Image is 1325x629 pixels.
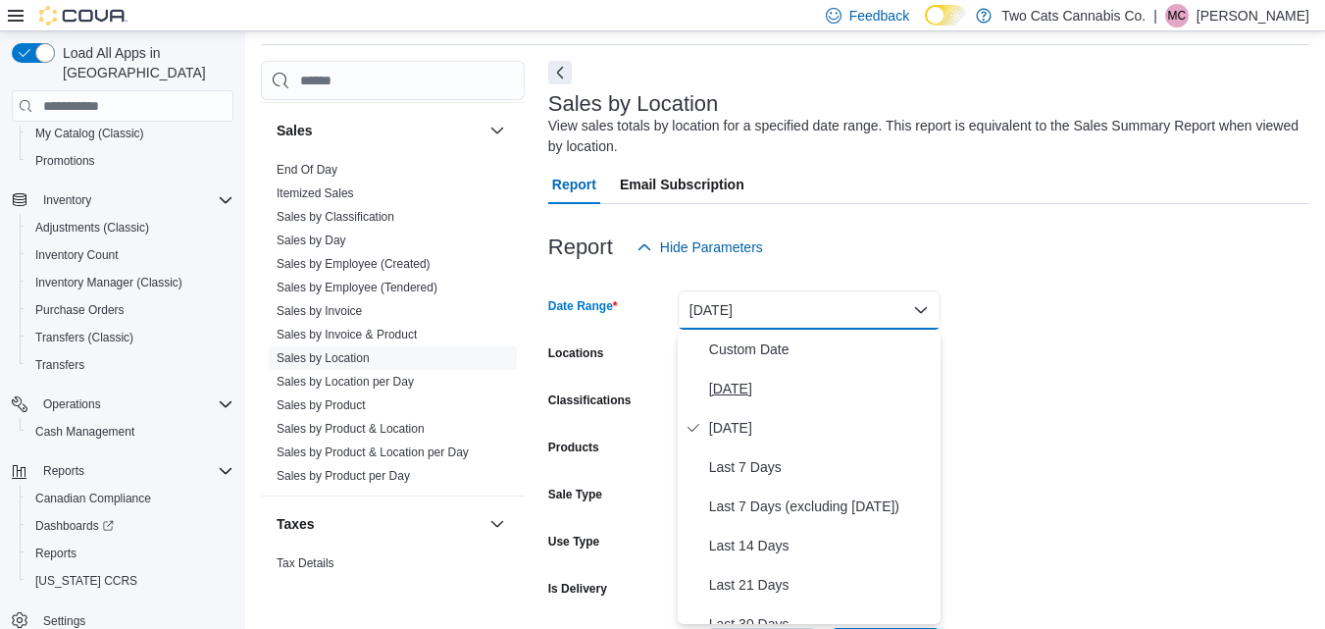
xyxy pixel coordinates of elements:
span: Dashboards [35,518,114,534]
span: Sales by Product & Location per Day [277,445,469,460]
a: Sales by Location per Day [277,375,414,389]
span: Sales by Classification [277,209,394,225]
span: Hide Parameters [660,237,763,257]
button: Reports [20,540,241,567]
a: Sales by Product & Location per Day [277,446,469,459]
span: Sales by Product [277,397,366,413]
span: Sales by Employee (Created) [277,256,431,272]
h3: Sales by Location [548,92,719,116]
span: Operations [35,393,233,416]
a: Sales by Day [277,234,346,247]
button: Promotions [20,147,241,175]
img: Cova [39,6,127,26]
span: Last 21 Days [709,573,933,597]
span: Inventory Manager (Classic) [35,275,182,290]
span: Transfers (Classic) [35,330,133,345]
label: Use Type [548,534,599,550]
button: Cash Management [20,418,241,446]
span: Email Subscription [620,165,744,204]
label: Products [548,440,599,455]
a: Tax Details [277,556,334,570]
input: Dark Mode [925,5,966,26]
p: [PERSON_NAME] [1197,4,1309,27]
a: Transfers [27,353,92,377]
a: Sales by Invoice & Product [277,328,417,341]
p: | [1153,4,1157,27]
span: Operations [43,396,101,412]
a: Canadian Compliance [27,487,159,510]
a: Sales by Product & Location [277,422,425,436]
a: Sales by Employee (Created) [277,257,431,271]
div: Select listbox [678,330,941,624]
label: Classifications [548,393,632,408]
span: Dashboards [27,514,233,538]
span: Last 7 Days [709,455,933,479]
div: Taxes [261,551,525,606]
span: Load All Apps in [GEOGRAPHIC_DATA] [55,43,233,82]
span: Last 14 Days [709,534,933,557]
span: End Of Day [277,162,337,178]
span: Promotions [35,153,95,169]
button: Transfers [20,351,241,379]
a: Sales by Employee (Tendered) [277,281,437,294]
span: Promotions [27,149,233,173]
button: [US_STATE] CCRS [20,567,241,595]
a: Sales by Classification [277,210,394,224]
a: Promotions [27,149,103,173]
label: Locations [548,345,604,361]
a: Sales by Invoice [277,304,362,318]
button: Inventory Manager (Classic) [20,269,241,296]
button: Operations [35,393,109,416]
span: Purchase Orders [35,302,125,318]
a: Purchase Orders [27,298,132,322]
a: Dashboards [27,514,122,538]
span: Reports [35,546,76,561]
span: Inventory Count [27,243,233,267]
button: Inventory [4,186,241,214]
p: Two Cats Cannabis Co. [1001,4,1146,27]
span: Settings [43,613,85,629]
span: Sales by Invoice [277,303,362,319]
button: Transfers (Classic) [20,324,241,351]
a: My Catalog (Classic) [27,122,152,145]
span: Feedback [849,6,909,26]
span: Transfers [35,357,84,373]
span: Reports [35,459,233,483]
span: Sales by Invoice & Product [277,327,417,342]
span: Tax Details [277,555,334,571]
button: Purchase Orders [20,296,241,324]
label: Sale Type [548,487,602,502]
span: [DATE] [709,377,933,400]
span: Inventory Count [35,247,119,263]
a: Adjustments (Classic) [27,216,157,239]
button: Inventory [35,188,99,212]
label: Is Delivery [548,581,607,597]
button: Taxes [485,512,509,536]
span: Reports [27,542,233,565]
span: [US_STATE] CCRS [35,573,137,589]
span: Transfers [27,353,233,377]
span: [DATE] [709,416,933,440]
button: [DATE] [678,290,941,330]
span: Cash Management [35,424,134,440]
span: Itemized Sales [277,185,354,201]
a: Sales by Location [277,351,370,365]
span: Reports [43,463,84,479]
span: Sales by Product per Day [277,468,410,484]
button: Inventory Count [20,241,241,269]
span: MC [1168,4,1187,27]
span: Washington CCRS [27,569,233,593]
span: Adjustments (Classic) [27,216,233,239]
a: Sales by Product per Day [277,469,410,483]
button: Sales [485,119,509,142]
span: Transfers (Classic) [27,326,233,349]
a: Dashboards [20,512,241,540]
span: Sales by Location [277,350,370,366]
button: Canadian Compliance [20,485,241,512]
span: Adjustments (Classic) [35,220,149,236]
button: My Catalog (Classic) [20,120,241,147]
span: Inventory [43,192,91,208]
span: My Catalog (Classic) [27,122,233,145]
button: Operations [4,391,241,418]
a: Transfers (Classic) [27,326,141,349]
